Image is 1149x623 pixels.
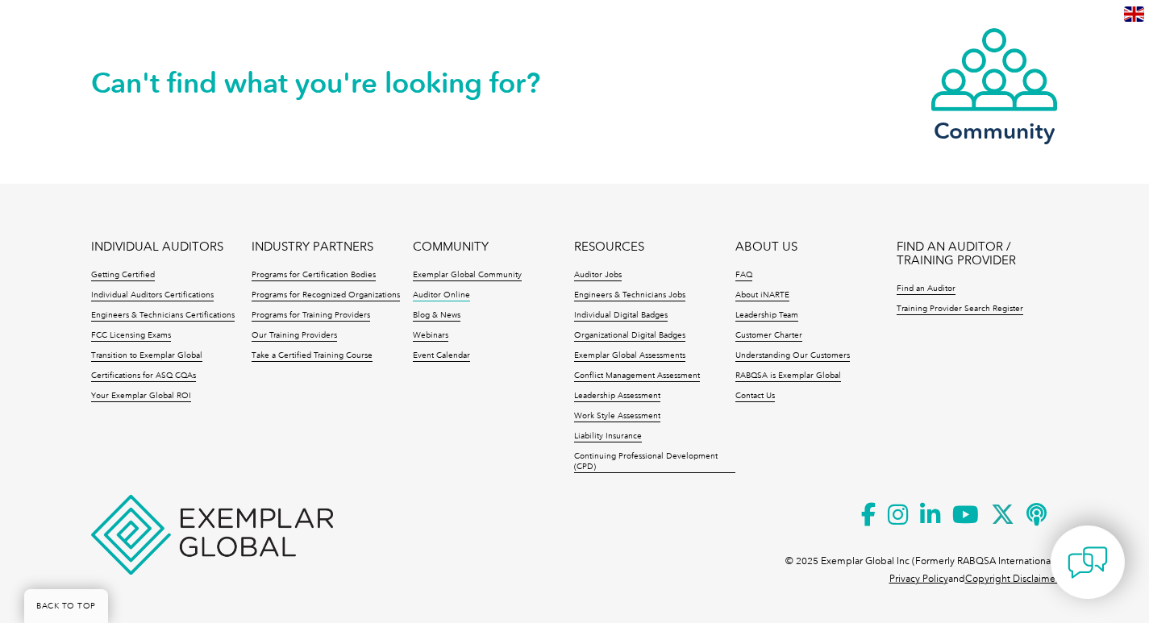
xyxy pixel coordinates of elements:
[574,371,700,382] a: Conflict Management Assessment
[1124,6,1144,22] img: en
[413,290,470,301] a: Auditor Online
[91,391,191,402] a: Your Exemplar Global ROI
[252,330,337,342] a: Our Training Providers
[413,240,489,254] a: COMMUNITY
[897,240,1058,268] a: FIND AN AUDITOR / TRAINING PROVIDER
[413,270,522,281] a: Exemplar Global Community
[930,27,1059,142] a: Community
[889,573,948,584] a: Privacy Policy
[574,411,660,422] a: Work Style Assessment
[413,310,460,322] a: Blog & News
[930,121,1059,141] h3: Community
[252,290,400,301] a: Programs for Recognized Organizations
[91,270,155,281] a: Getting Certified
[91,351,202,362] a: Transition to Exemplar Global
[574,270,622,281] a: Auditor Jobs
[574,240,644,254] a: RESOURCES
[735,391,775,402] a: Contact Us
[574,451,735,473] a: Continuing Professional Development (CPD)
[735,270,752,281] a: FAQ
[413,330,448,342] a: Webinars
[735,240,797,254] a: ABOUT US
[252,351,373,362] a: Take a Certified Training Course
[574,290,685,301] a: Engineers & Technicians Jobs
[252,310,370,322] a: Programs for Training Providers
[24,589,108,623] a: BACK TO TOP
[91,70,575,96] h2: Can't find what you're looking for?
[91,371,196,382] a: Certifications for ASQ CQAs
[91,310,235,322] a: Engineers & Technicians Certifications
[735,371,841,382] a: RABQSA is Exemplar Global
[897,304,1023,315] a: Training Provider Search Register
[735,290,789,301] a: About iNARTE
[91,495,333,574] img: Exemplar Global
[91,330,171,342] a: FCC Licensing Exams
[91,240,223,254] a: INDIVIDUAL AUDITORS
[889,570,1059,588] p: and
[574,351,685,362] a: Exemplar Global Assessments
[785,552,1059,570] p: © 2025 Exemplar Global Inc (Formerly RABQSA International).
[965,573,1059,584] a: Copyright Disclaimer
[252,240,373,254] a: INDUSTRY PARTNERS
[574,330,685,342] a: Organizational Digital Badges
[735,310,798,322] a: Leadership Team
[574,310,668,322] a: Individual Digital Badges
[735,330,802,342] a: Customer Charter
[252,270,376,281] a: Programs for Certification Bodies
[574,391,660,402] a: Leadership Assessment
[930,27,1059,114] img: icon-community.webp
[1068,542,1108,583] img: contact-chat.png
[735,351,850,362] a: Understanding Our Customers
[91,290,214,301] a: Individual Auditors Certifications
[413,351,470,362] a: Event Calendar
[574,431,642,442] a: Liability Insurance
[897,284,955,295] a: Find an Auditor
